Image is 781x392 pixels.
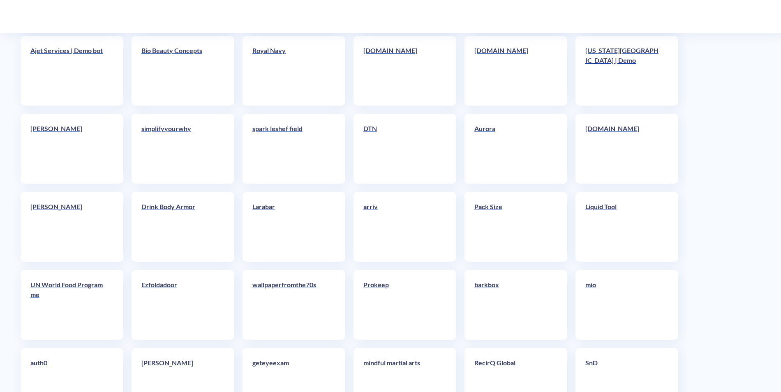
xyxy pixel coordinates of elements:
[363,202,437,212] p: arriv
[474,124,548,174] a: Aurora
[141,280,215,290] p: Ezfoldadoor
[141,202,215,252] a: Drink Body Armor
[474,124,548,134] p: Aurora
[363,280,437,290] p: Prokeep
[30,124,104,174] a: [PERSON_NAME]
[585,202,659,212] p: Liquid Tool
[474,202,548,212] p: Pack Size
[363,202,437,252] a: arriv
[252,124,326,134] p: spark leshef field
[30,46,104,55] p: Ajet Services | Demo bot
[30,280,104,300] p: UN World Food Programme
[363,124,437,134] p: DTN
[141,46,215,55] p: Bio Beauty Concepts
[30,280,104,330] a: UN World Food Programme
[474,46,548,55] p: [DOMAIN_NAME]
[363,280,437,330] a: Prokeep
[474,358,548,368] p: RecirQ Global
[585,46,659,65] p: [US_STATE][GEOGRAPHIC_DATA] | Demo
[585,124,659,134] p: [DOMAIN_NAME]
[252,124,326,174] a: spark leshef field
[252,280,326,330] a: wallpaperfromthe70s
[363,46,437,96] a: [DOMAIN_NAME]
[585,358,659,368] p: SnD
[30,202,104,212] p: [PERSON_NAME]
[585,280,659,330] a: mio
[363,124,437,174] a: DTN
[585,46,659,96] a: [US_STATE][GEOGRAPHIC_DATA] | Demo
[141,202,215,212] p: Drink Body Armor
[30,202,104,252] a: [PERSON_NAME]
[30,358,104,368] p: auth0
[141,46,215,96] a: Bio Beauty Concepts
[252,280,326,290] p: wallpaperfromthe70s
[30,124,104,134] p: [PERSON_NAME]
[141,124,215,174] a: simplifyyourwhy
[474,46,548,96] a: [DOMAIN_NAME]
[141,280,215,330] a: Ezfoldadoor
[363,358,437,368] p: mindful martial arts
[585,202,659,252] a: Liquid Tool
[585,280,659,290] p: mio
[141,124,215,134] p: simplifyyourwhy
[363,46,437,55] p: [DOMAIN_NAME]
[141,358,215,368] p: [PERSON_NAME]
[252,358,326,368] p: geteyeexam
[474,202,548,252] a: Pack Size
[474,280,548,330] a: barkbox
[252,46,326,55] p: Royal Navy
[585,124,659,174] a: [DOMAIN_NAME]
[252,202,326,212] p: Larabar
[30,46,104,96] a: Ajet Services | Demo bot
[252,202,326,252] a: Larabar
[252,46,326,96] a: Royal Navy
[474,280,548,290] p: barkbox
